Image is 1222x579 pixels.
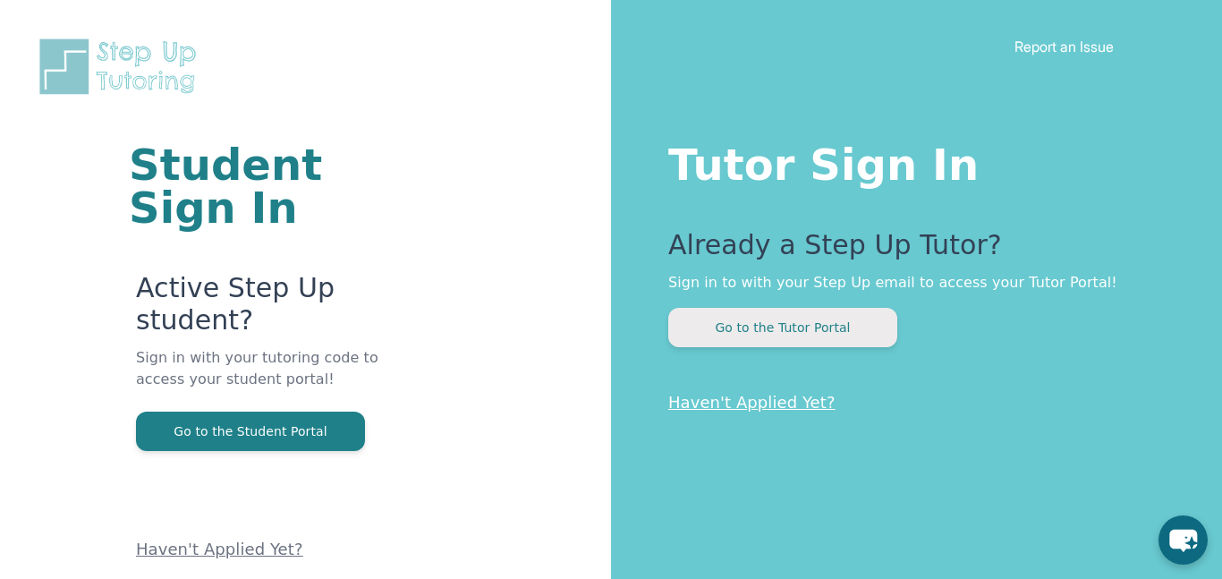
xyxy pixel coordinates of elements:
p: Already a Step Up Tutor? [668,229,1150,272]
h1: Student Sign In [129,143,396,229]
button: Go to the Student Portal [136,412,365,451]
a: Haven't Applied Yet? [136,540,303,558]
button: Go to the Tutor Portal [668,308,897,347]
a: Report an Issue [1014,38,1114,55]
a: Go to the Student Portal [136,422,365,439]
h1: Tutor Sign In [668,136,1150,186]
p: Sign in to with your Step Up email to access your Tutor Portal! [668,272,1150,294]
p: Active Step Up student? [136,272,396,347]
a: Haven't Applied Yet? [668,393,836,412]
img: Step Up Tutoring horizontal logo [36,36,208,98]
p: Sign in with your tutoring code to access your student portal! [136,347,396,412]
button: chat-button [1158,515,1208,565]
a: Go to the Tutor Portal [668,319,897,336]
